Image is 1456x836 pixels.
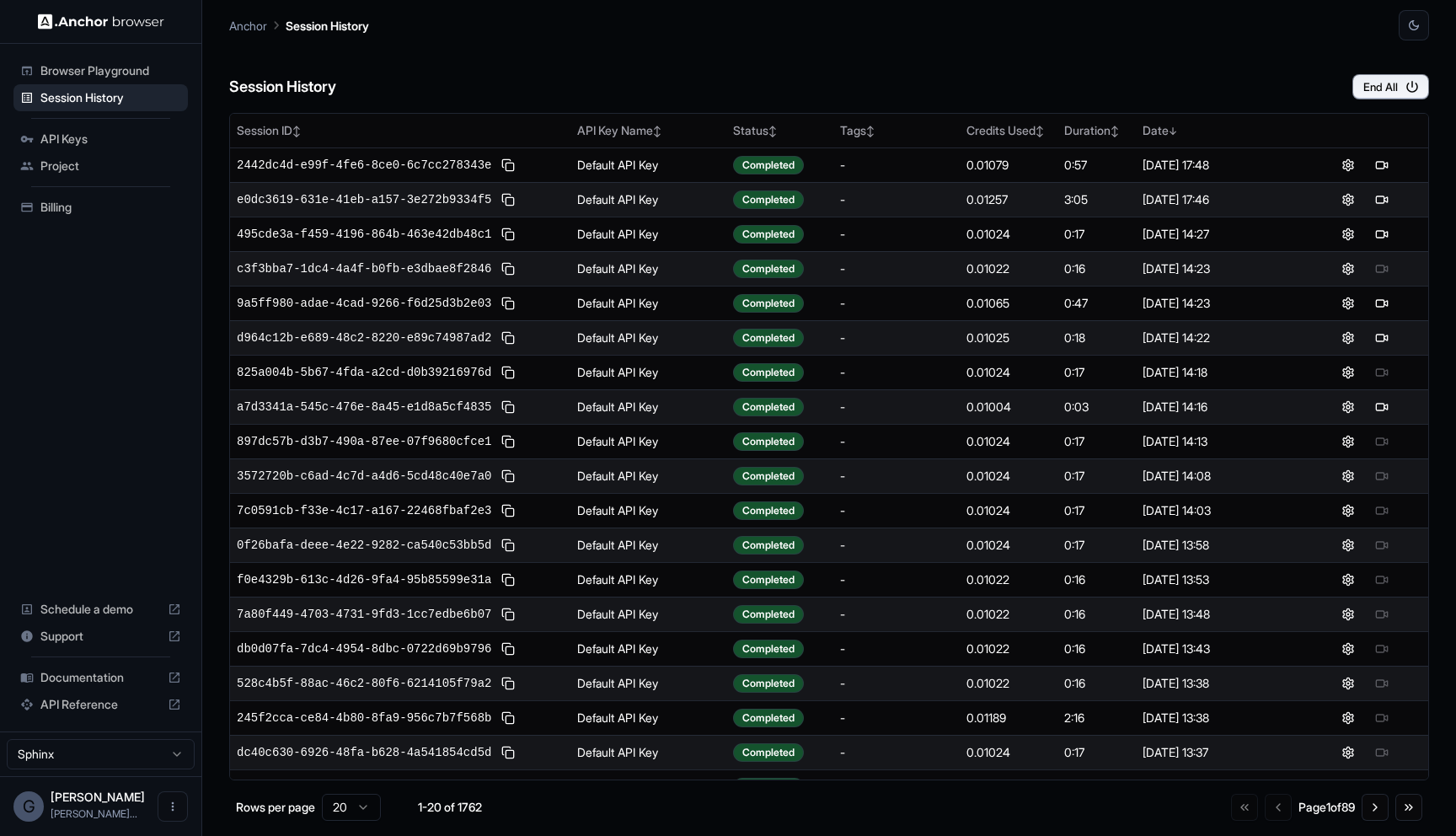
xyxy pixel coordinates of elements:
[1143,260,1294,277] div: [DATE] 14:23
[570,597,726,631] td: Default API Key
[1143,640,1294,657] div: [DATE] 13:43
[1064,502,1130,519] div: 0:17
[292,125,301,137] span: ↕
[1143,399,1294,415] div: [DATE] 14:16
[570,217,726,251] td: Default API Key
[237,433,491,450] span: 897dc57b-d3b7-490a-87ee-07f9680cfce1
[1064,364,1130,381] div: 0:17
[13,791,44,822] div: G
[570,389,726,424] td: Default API Key
[840,330,953,346] div: -
[733,225,804,244] div: Completed
[733,674,804,693] div: Completed
[733,156,804,174] div: Completed
[229,17,267,35] p: Anchor
[229,75,336,99] h6: Session History
[966,744,1051,761] div: 0.01024
[1143,122,1294,139] div: Date
[966,606,1051,623] div: 0.01022
[237,122,564,139] div: Session ID
[1064,779,1130,796] div: 0:16
[966,640,1051,657] div: 0.01022
[966,364,1051,381] div: 0.01024
[966,260,1051,277] div: 0.01022
[237,157,491,174] span: 2442dc4d-e99f-4fe6-8ce0-6c7cc278343e
[1064,468,1130,485] div: 0:17
[1143,502,1294,519] div: [DATE] 14:03
[1143,364,1294,381] div: [DATE] 14:18
[570,320,726,355] td: Default API Key
[40,62,181,79] span: Browser Playground
[1064,675,1130,692] div: 0:16
[51,807,137,820] span: gabriel@sphinxhq.com
[1143,468,1294,485] div: [DATE] 14:08
[1352,74,1429,99] button: End All
[13,596,188,623] div: Schedule a demo
[1064,226,1130,243] div: 0:17
[1111,125,1119,137] span: ↕
[570,666,726,700] td: Default API Key
[733,432,804,451] div: Completed
[237,468,491,485] span: 3572720b-c6ad-4c7d-a4d6-5cd48c40e7a0
[1143,157,1294,174] div: [DATE] 17:48
[733,329,804,347] div: Completed
[1064,157,1130,174] div: 0:57
[1064,710,1130,726] div: 2:16
[13,194,188,221] div: Billing
[570,769,726,804] td: Default API Key
[840,191,953,208] div: -
[570,493,726,528] td: Default API Key
[13,57,188,84] div: Browser Playground
[1143,744,1294,761] div: [DATE] 13:37
[966,571,1051,588] div: 0.01022
[1064,744,1130,761] div: 0:17
[653,125,661,137] span: ↕
[40,696,161,713] span: API Reference
[1064,606,1130,623] div: 0:16
[1064,640,1130,657] div: 0:16
[733,294,804,313] div: Completed
[40,131,181,147] span: API Keys
[966,191,1051,208] div: 0.01257
[237,191,491,208] span: e0dc3619-631e-41eb-a157-3e272b9334f5
[1064,191,1130,208] div: 3:05
[840,122,953,139] div: Tags
[1143,226,1294,243] div: [DATE] 14:27
[1143,606,1294,623] div: [DATE] 13:48
[237,226,491,243] span: 495cde3a-f459-4196-864b-463e42db48c1
[840,710,953,726] div: -
[1064,433,1130,450] div: 0:17
[966,537,1051,554] div: 0.01024
[733,709,804,727] div: Completed
[840,744,953,761] div: -
[733,122,827,139] div: Status
[237,571,491,588] span: f0e4329b-613c-4d26-9fa4-95b85599e31a
[966,779,1051,796] div: 0.01022
[1143,295,1294,312] div: [DATE] 14:23
[570,147,726,182] td: Default API Key
[1143,433,1294,450] div: [DATE] 14:13
[966,157,1051,174] div: 0.01079
[570,355,726,389] td: Default API Key
[840,779,953,796] div: -
[237,710,491,726] span: 245f2cca-ce84-4b80-8fa9-956c7b7f568b
[966,295,1051,312] div: 0.01065
[40,601,161,618] span: Schedule a demo
[237,364,491,381] span: 825a004b-5b67-4fda-a2cd-d0b39216976d
[1064,295,1130,312] div: 0:47
[1143,710,1294,726] div: [DATE] 13:38
[733,467,804,485] div: Completed
[13,126,188,153] div: API Keys
[158,791,188,822] button: Open menu
[570,735,726,769] td: Default API Key
[768,125,777,137] span: ↕
[733,605,804,624] div: Completed
[1064,571,1130,588] div: 0:16
[840,606,953,623] div: -
[570,562,726,597] td: Default API Key
[840,157,953,174] div: -
[733,640,804,658] div: Completed
[866,125,875,137] span: ↕
[1064,330,1130,346] div: 0:18
[733,398,804,416] div: Completed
